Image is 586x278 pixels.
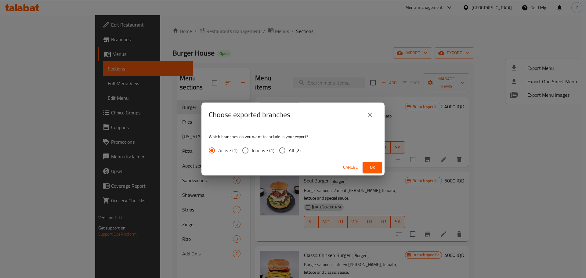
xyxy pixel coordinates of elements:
[343,164,358,171] span: Cancel
[218,147,237,154] span: Active (1)
[289,147,301,154] span: All (2)
[252,147,274,154] span: Inactive (1)
[363,107,377,122] button: close
[209,134,377,140] p: Which branches do you want to include in your export?
[367,164,377,171] span: Ok
[209,110,290,120] h2: Choose exported branches
[363,162,382,173] button: Ok
[341,162,360,173] button: Cancel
